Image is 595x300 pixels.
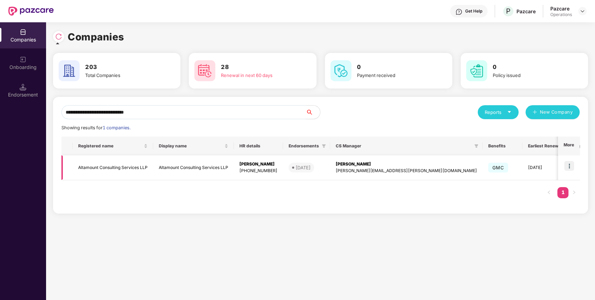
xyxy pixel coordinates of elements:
[336,168,477,174] div: [PERSON_NAME][EMAIL_ADDRESS][PERSON_NAME][DOMAIN_NAME]
[543,187,555,198] li: Previous Page
[557,187,568,198] a: 1
[239,168,277,174] div: [PHONE_NUMBER]
[465,8,482,14] div: Get Help
[306,105,320,119] button: search
[474,144,478,148] span: filter
[564,161,574,171] img: icon
[153,155,234,180] td: Altamount Consulting Services LLP
[153,137,234,155] th: Display name
[493,72,568,79] div: Policy issued
[357,72,433,79] div: Payment received
[506,7,511,15] span: P
[20,84,27,91] img: svg+xml;base64,PHN2ZyB3aWR0aD0iMTQuNSIgaGVpZ2h0PSIxNC41IiB2aWV3Qm94PSIwIDAgMTYgMTYiIGZpbGw9Im5vbm...
[455,8,462,15] img: svg+xml;base64,PHN2ZyBpZD0iSGVscC0zMngzMiIgeG1sbnM9Imh0dHA6Ly93d3cudzMub3JnLzIwMDAvc3ZnIiB3aWR0aD...
[59,60,80,81] img: svg+xml;base64,PHN2ZyB4bWxucz0iaHR0cDovL3d3dy53My5vcmcvMjAwMC9zdmciIHdpZHRoPSI2MCIgaGVpZ2h0PSI2MC...
[85,63,161,72] h3: 203
[73,155,153,180] td: Altamount Consulting Services LLP
[557,187,568,198] li: 1
[493,63,568,72] h3: 0
[357,63,433,72] h3: 0
[533,110,537,115] span: plus
[306,109,320,115] span: search
[572,190,576,194] span: right
[289,143,319,149] span: Endorsements
[194,60,215,81] img: svg+xml;base64,PHN2ZyB4bWxucz0iaHR0cDovL3d3dy53My5vcmcvMjAwMC9zdmciIHdpZHRoPSI2MCIgaGVpZ2h0PSI2MC...
[466,60,487,81] img: svg+xml;base64,PHN2ZyB4bWxucz0iaHR0cDovL3d3dy53My5vcmcvMjAwMC9zdmciIHdpZHRoPSI2MCIgaGVpZ2h0PSI2MC...
[68,29,124,45] h1: Companies
[221,63,297,72] h3: 28
[543,187,555,198] button: left
[20,56,27,63] img: svg+xml;base64,PHN2ZyB3aWR0aD0iMjAiIGhlaWdodD0iMjAiIHZpZXdCb3g9IjAgMCAyMCAyMCIgZmlsbD0ibm9uZSIgeG...
[55,33,62,40] img: svg+xml;base64,PHN2ZyBpZD0iUmVsb2FkLTMyeDMyIiB4bWxucz0iaHR0cDovL3d3dy53My5vcmcvMjAwMC9zdmciIHdpZH...
[103,125,131,130] span: 1 companies.
[61,125,131,130] span: Showing results for
[473,142,480,150] span: filter
[522,137,567,155] th: Earliest Renewal
[526,105,580,119] button: plusNew Company
[483,137,522,155] th: Benefits
[547,190,551,194] span: left
[488,163,508,172] span: GMC
[221,72,297,79] div: Renewal in next 60 days
[320,142,327,150] span: filter
[568,187,580,198] button: right
[336,143,471,149] span: CS Manager
[568,187,580,198] li: Next Page
[322,144,326,148] span: filter
[8,7,54,16] img: New Pazcare Logo
[507,110,512,114] span: caret-down
[550,5,572,12] div: Pazcare
[20,29,27,36] img: svg+xml;base64,PHN2ZyBpZD0iQ29tcGFuaWVzIiB4bWxucz0iaHR0cDovL3d3dy53My5vcmcvMjAwMC9zdmciIHdpZHRoPS...
[234,137,283,155] th: HR details
[330,60,351,81] img: svg+xml;base64,PHN2ZyB4bWxucz0iaHR0cDovL3d3dy53My5vcmcvMjAwMC9zdmciIHdpZHRoPSI2MCIgaGVpZ2h0PSI2MC...
[485,109,512,116] div: Reports
[296,164,311,171] div: [DATE]
[159,143,223,149] span: Display name
[336,161,477,168] div: [PERSON_NAME]
[522,155,567,180] td: [DATE]
[540,109,573,116] span: New Company
[85,72,161,79] div: Total Companies
[516,8,536,15] div: Pazcare
[239,161,277,168] div: [PERSON_NAME]
[558,137,580,155] th: More
[580,8,585,14] img: svg+xml;base64,PHN2ZyBpZD0iRHJvcGRvd24tMzJ4MzIiIHhtbG5zPSJodHRwOi8vd3d3LnczLm9yZy8yMDAwL3N2ZyIgd2...
[550,12,572,17] div: Operations
[78,143,142,149] span: Registered name
[73,137,153,155] th: Registered name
